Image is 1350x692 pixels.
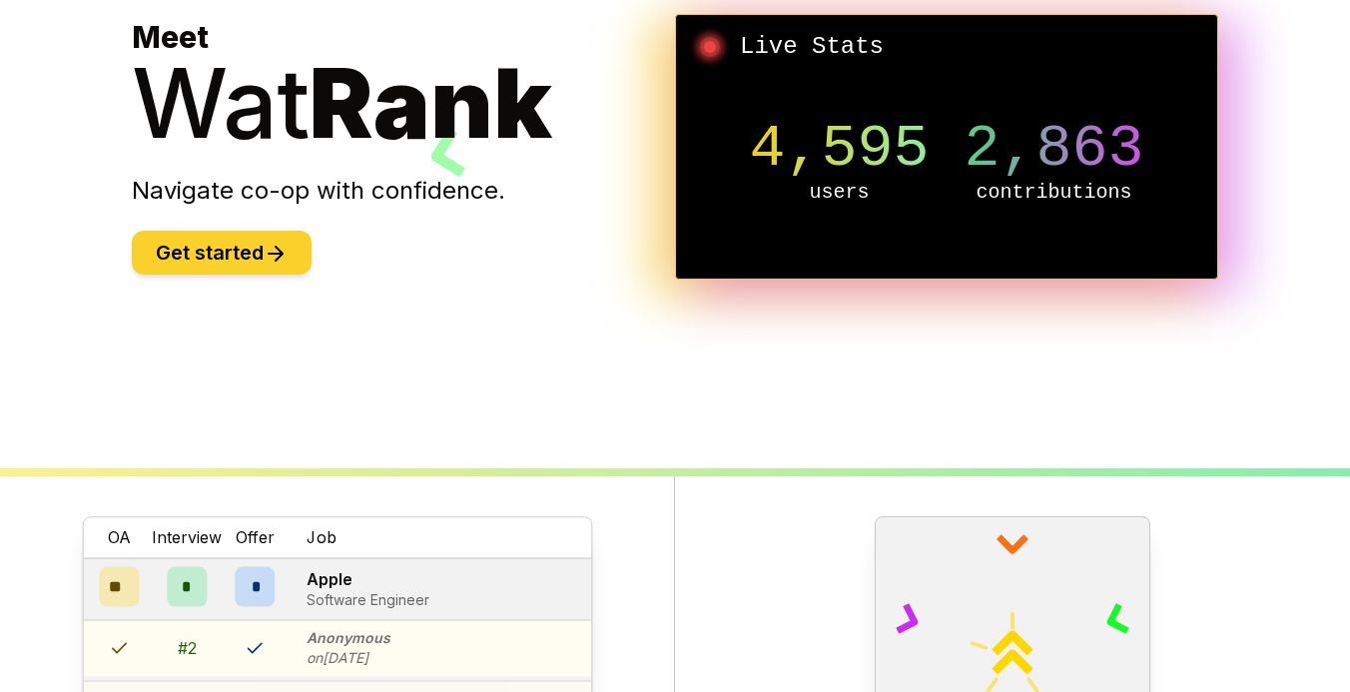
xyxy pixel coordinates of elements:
a: Get started [132,244,312,264]
h2: Live Stats [692,31,1201,63]
p: 4,595 [732,119,947,179]
span: Rank [310,45,552,161]
h1: Meet [132,19,675,151]
p: contributions [947,179,1161,207]
p: Apple [307,567,429,591]
span: Offer [235,525,274,549]
p: users [732,179,947,207]
span: Interview [152,525,222,549]
p: Anonymous [307,628,390,648]
p: Software Engineer [307,591,429,611]
button: Get started [132,231,312,275]
span: Job [307,525,337,549]
span: Wat [132,45,310,161]
p: on [DATE] [307,648,390,668]
p: 2,863 [947,119,1161,179]
p: Navigate co-op with confidence. [132,175,675,207]
div: # 2 [177,636,196,660]
span: OA [108,525,131,549]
